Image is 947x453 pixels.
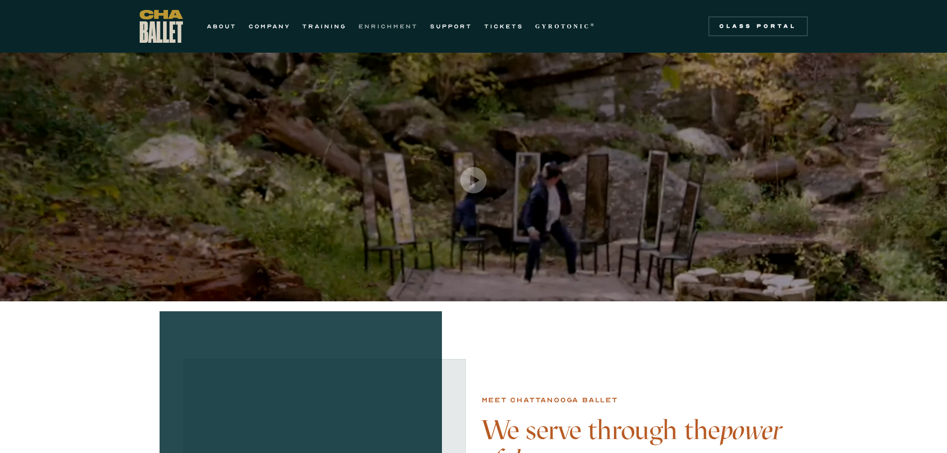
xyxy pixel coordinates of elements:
a: GYROTONIC® [535,20,596,32]
div: Meet chattanooga ballet [482,394,618,406]
a: home [140,10,183,43]
a: ABOUT [207,20,237,32]
strong: GYROTONIC [535,23,591,30]
a: Class Portal [708,16,808,36]
div: Class Portal [714,22,802,30]
a: TICKETS [484,20,523,32]
a: TRAINING [302,20,346,32]
a: SUPPORT [430,20,472,32]
a: ENRICHMENT [358,20,418,32]
sup: ® [591,22,596,27]
a: COMPANY [249,20,290,32]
